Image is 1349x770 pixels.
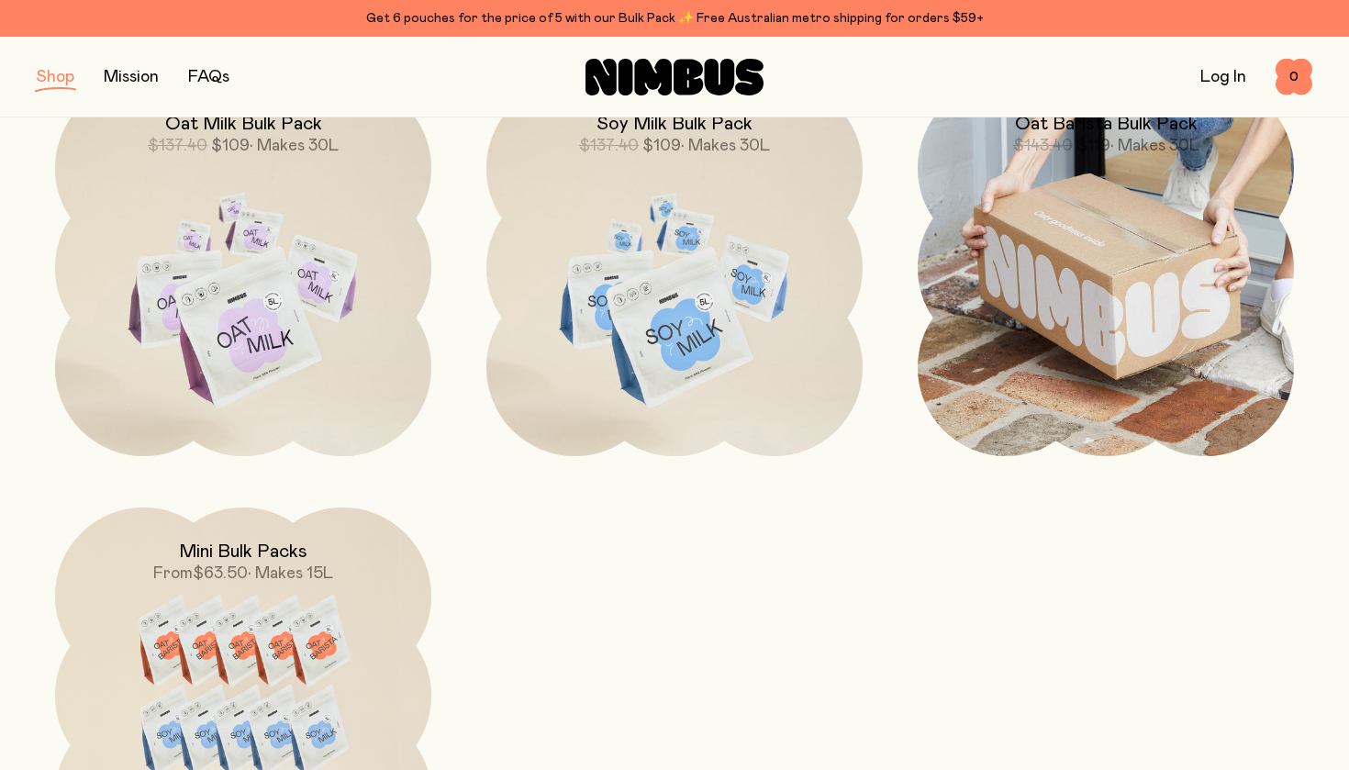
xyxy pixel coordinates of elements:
span: $143.40 [1013,138,1073,154]
h2: Oat Milk Bulk Pack [165,113,322,135]
span: • Makes 15L [248,565,333,582]
a: Log In [1200,69,1246,85]
span: $63.50 [193,565,248,582]
span: • Makes 30L [1110,138,1199,154]
span: $137.40 [579,138,639,154]
h2: Mini Bulk Packs [179,541,307,563]
a: Oat Barista Bulk Pack$143.40$119• Makes 30L [918,80,1294,456]
a: FAQs [188,69,229,85]
a: Mission [104,69,159,85]
span: From [153,565,193,582]
span: • Makes 30L [681,138,770,154]
span: $109 [211,138,250,154]
a: Soy Milk Bulk Pack$137.40$109• Makes 30L [486,80,863,456]
h2: Soy Milk Bulk Pack [596,113,753,135]
span: • Makes 30L [250,138,339,154]
div: Get 6 pouches for the price of 5 with our Bulk Pack ✨ Free Australian metro shipping for orders $59+ [37,7,1312,29]
span: $119 [1076,138,1110,154]
button: 0 [1276,59,1312,95]
span: $137.40 [148,138,207,154]
h2: Oat Barista Bulk Pack [1015,113,1198,135]
span: $109 [642,138,681,154]
a: Oat Milk Bulk Pack$137.40$109• Makes 30L [55,80,431,456]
